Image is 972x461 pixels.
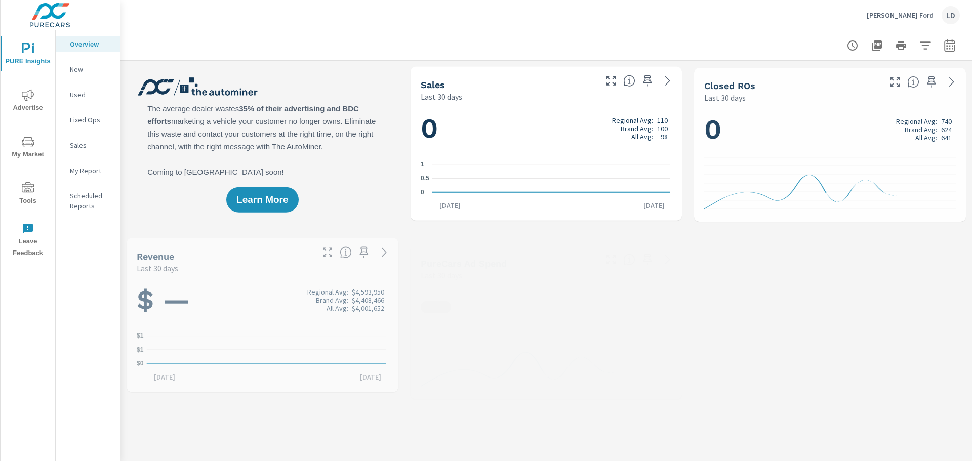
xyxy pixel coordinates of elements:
p: Brand Avg: [621,124,653,132]
span: Save this to your personalized report [639,252,656,268]
span: Number of Repair Orders Closed by the selected dealership group over the selected time range. [So... [907,76,919,88]
h1: $ — [137,282,388,317]
span: Leave Feedback [4,223,52,259]
p: My Report [70,165,112,176]
button: Select Date Range [940,35,960,56]
span: Number of vehicles sold by the dealership over the selected date range. [Source: This data is sou... [623,75,635,87]
span: Total cost of media for all PureCars channels for the selected dealership group over the selected... [623,254,635,266]
text: $1 [137,346,144,353]
h5: Sales [421,79,445,90]
p: New [70,64,112,74]
div: New [56,62,120,77]
div: LD [942,6,960,24]
p: Scheduled Reports [70,191,112,211]
p: All Avg: [631,132,653,140]
p: $4,001,652 [352,304,384,312]
p: 641 [941,134,952,142]
p: [DATE] [147,372,182,382]
a: See more details in report [944,74,960,90]
span: My Market [4,136,52,160]
div: Overview [56,36,120,52]
p: [DATE] [353,372,388,382]
div: Used [56,87,120,102]
span: Tools [4,182,52,207]
button: Apply Filters [915,35,936,56]
a: See more details in report [660,252,676,268]
h5: Closed ROs [704,80,755,91]
span: PURE Insights [4,43,52,67]
text: $0 [137,360,144,367]
button: Learn More [226,187,298,213]
text: 0.5 [421,175,429,182]
p: $4,408,466 [352,296,384,304]
p: All Avg: [327,304,348,312]
p: Regional Avg: [307,287,348,296]
p: Fixed Ops [70,115,112,125]
p: Sales [70,140,112,150]
text: 0 [421,189,424,196]
h5: PureCars Ad Spend [421,258,507,269]
p: Regional Avg: [896,117,937,125]
button: Make Fullscreen [603,252,619,268]
div: Scheduled Reports [56,188,120,214]
p: Overview [70,39,112,49]
p: Regional Avg: [612,116,653,124]
div: Fixed Ops [56,112,120,128]
p: 624 [941,125,952,134]
p: Last 30 days [421,91,462,103]
text: 1 [421,161,424,168]
p: [PERSON_NAME] Ford [867,11,934,20]
p: 100 [657,124,668,132]
p: Brand Avg: [905,125,937,134]
h5: Revenue [137,251,174,262]
span: Learn More [236,195,288,204]
div: nav menu [1,30,55,263]
h1: 0 [704,112,956,147]
button: Make Fullscreen [603,73,619,89]
a: See more details in report [376,244,392,261]
text: $1 [137,332,144,340]
span: Total sales revenue over the selected date range. [Source: This data is sourced from the dealer’s... [340,246,352,259]
span: Save this to your personalized report [923,74,940,90]
p: Last 30 days [137,262,178,274]
p: All Avg: [915,134,937,142]
span: Save this to your personalized report [639,73,656,89]
h1: 0 [421,111,672,145]
p: Last 30 days [421,269,462,281]
button: Print Report [891,35,911,56]
p: 110 [657,116,668,124]
div: My Report [56,163,120,178]
button: Make Fullscreen [887,74,903,90]
p: [DATE] [636,200,672,211]
p: Brand Avg: [316,296,348,304]
p: 740 [941,117,952,125]
a: See more details in report [660,73,676,89]
p: 98 [661,132,668,140]
span: Advertise [4,89,52,114]
button: Make Fullscreen [319,244,336,261]
p: Last 30 days [704,92,746,104]
span: Save this to your personalized report [356,244,372,261]
p: Used [70,90,112,100]
p: $4,593,950 [352,287,384,296]
button: "Export Report to PDF" [867,35,887,56]
div: Sales [56,138,120,153]
p: [DATE] [432,200,468,211]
